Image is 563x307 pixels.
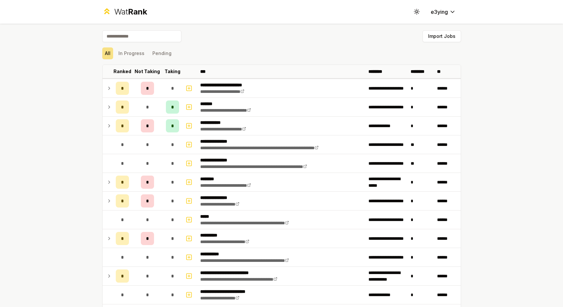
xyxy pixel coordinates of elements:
[102,47,113,59] button: All
[422,30,461,42] button: Import Jobs
[150,47,174,59] button: Pending
[116,47,147,59] button: In Progress
[113,68,131,75] p: Ranked
[425,6,461,18] button: e3ying
[102,7,147,17] a: WatRank
[165,68,180,75] p: Taking
[128,7,147,16] span: Rank
[431,8,448,16] span: e3ying
[114,7,147,17] div: Wat
[135,68,160,75] p: Not Taking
